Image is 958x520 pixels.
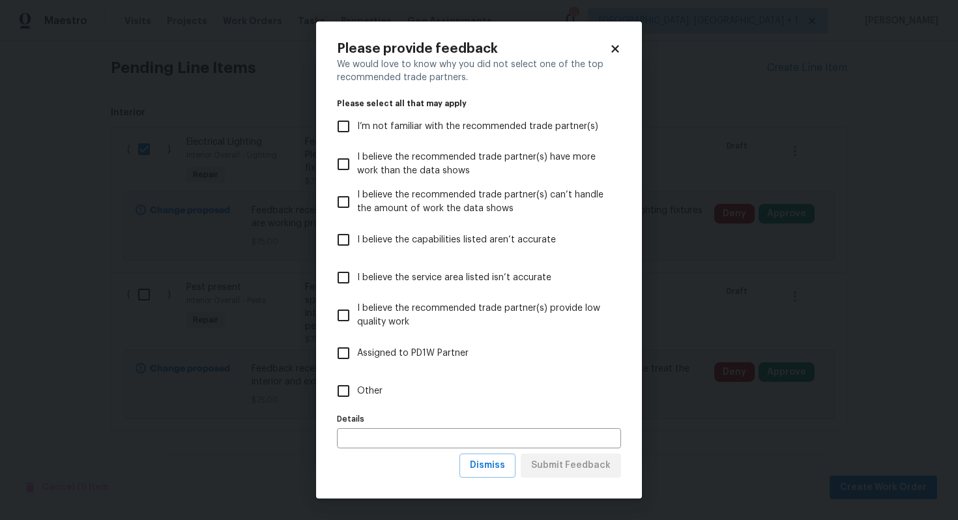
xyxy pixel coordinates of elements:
[459,454,515,478] button: Dismiss
[357,233,556,247] span: I believe the capabilities listed aren’t accurate
[357,120,598,134] span: I’m not familiar with the recommended trade partner(s)
[357,271,551,285] span: I believe the service area listed isn’t accurate
[337,42,609,55] h2: Please provide feedback
[357,384,383,398] span: Other
[470,457,505,474] span: Dismiss
[357,302,611,329] span: I believe the recommended trade partner(s) provide low quality work
[357,151,611,178] span: I believe the recommended trade partner(s) have more work than the data shows
[337,58,621,84] div: We would love to know why you did not select one of the top recommended trade partners.
[357,188,611,216] span: I believe the recommended trade partner(s) can’t handle the amount of work the data shows
[337,100,621,108] legend: Please select all that may apply
[357,347,469,360] span: Assigned to PD1W Partner
[337,415,621,423] label: Details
